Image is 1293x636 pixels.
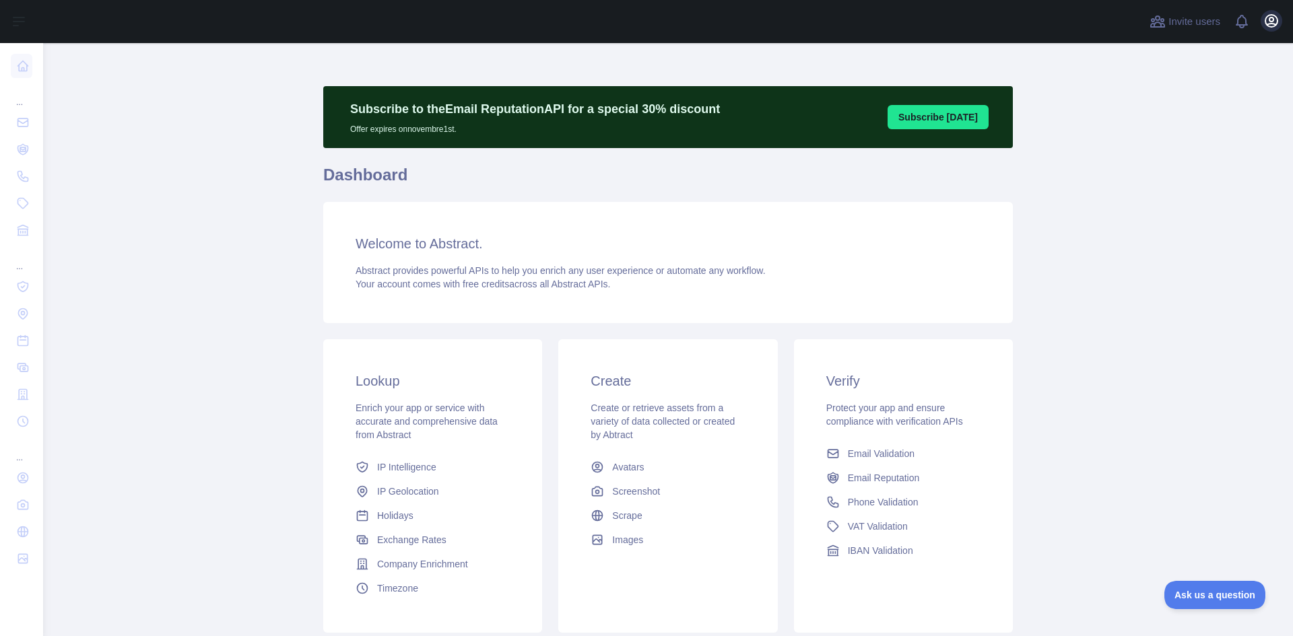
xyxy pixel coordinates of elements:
span: Exchange Rates [377,533,446,546]
a: Screenshot [585,479,750,503]
span: Enrich your app or service with accurate and comprehensive data from Abstract [356,402,498,440]
a: Holidays [350,503,515,528]
p: Subscribe to the Email Reputation API for a special 30 % discount [350,100,720,118]
a: Phone Validation [821,490,986,514]
span: Holidays [377,509,413,522]
div: ... [11,436,32,463]
span: Images [612,533,643,546]
a: Company Enrichment [350,552,515,576]
button: Invite users [1147,11,1223,32]
span: Your account comes with across all Abstract APIs. [356,279,610,289]
span: Abstract provides powerful APIs to help you enrich any user experience or automate any workflow. [356,265,766,276]
button: Subscribe [DATE] [888,105,989,129]
h3: Create [591,372,745,390]
span: IP Geolocation [377,485,439,498]
h3: Verify [826,372,981,390]
a: Images [585,528,750,552]
h3: Welcome to Abstract. [356,234,981,253]
p: Offer expires on novembre 1st. [350,118,720,135]
span: free credits [463,279,509,289]
span: IBAN Validation [848,544,913,557]
span: IP Intelligence [377,460,436,474]
span: Screenshot [612,485,660,498]
span: Company Enrichment [377,557,468,571]
span: Email Validation [848,447,915,460]
a: Exchange Rates [350,528,515,552]
a: Timezone [350,576,515,600]
iframe: Toggle Customer Support [1164,581,1266,609]
a: VAT Validation [821,514,986,538]
a: Avatars [585,455,750,479]
a: IP Intelligence [350,455,515,479]
span: Timezone [377,581,418,595]
span: Avatars [612,460,644,474]
div: ... [11,81,32,108]
a: Email Validation [821,441,986,466]
a: IP Geolocation [350,479,515,503]
a: Email Reputation [821,466,986,490]
span: Protect your app and ensure compliance with verification APIs [826,402,963,427]
span: Phone Validation [848,495,919,509]
a: IBAN Validation [821,538,986,563]
h1: Dashboard [323,164,1013,197]
a: Scrape [585,503,750,528]
span: Scrape [612,509,642,522]
span: Email Reputation [848,471,920,485]
span: Create or retrieve assets from a variety of data collected or created by Abtract [591,402,735,440]
div: ... [11,245,32,272]
span: Invite users [1168,14,1220,30]
span: VAT Validation [848,520,908,533]
h3: Lookup [356,372,510,390]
